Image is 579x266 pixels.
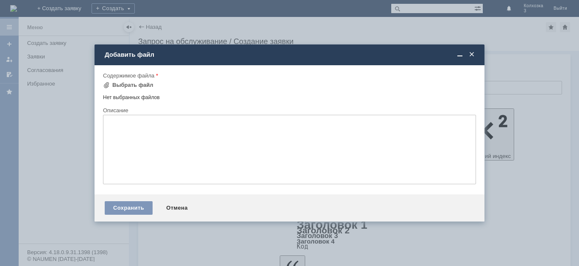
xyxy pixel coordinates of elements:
[105,51,476,58] div: Добавить файл
[468,51,476,58] span: Закрыть
[456,51,464,58] span: Свернуть (Ctrl + M)
[103,91,476,101] div: Нет выбранных файлов
[3,3,124,10] div: просьба удалить отложенные чеки
[112,82,153,89] div: Выбрать файл
[103,108,474,113] div: Описание
[103,73,474,78] div: Содержимое файла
